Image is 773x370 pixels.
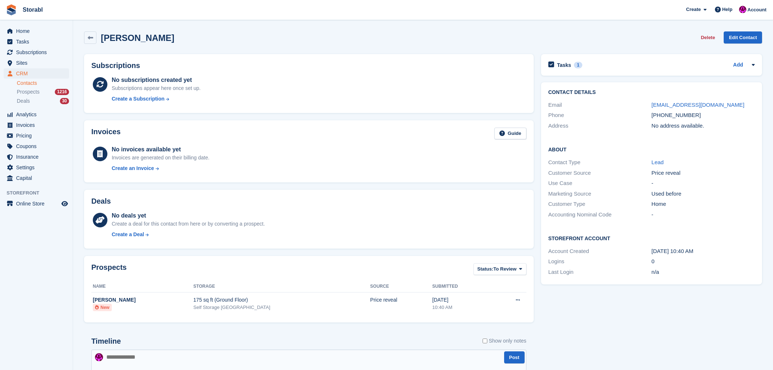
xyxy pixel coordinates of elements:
[651,190,755,198] div: Used before
[20,4,46,16] a: Storabl
[60,98,69,104] div: 30
[483,337,526,345] label: Show only notes
[91,281,193,292] th: Name
[16,120,60,130] span: Invoices
[548,234,755,242] h2: Storefront Account
[4,58,69,68] a: menu
[112,165,210,172] a: Create an Invoice
[16,37,60,47] span: Tasks
[698,31,718,44] button: Delete
[93,304,112,311] li: New
[548,257,652,266] div: Logins
[548,169,652,177] div: Customer Source
[432,304,491,311] div: 10:40 AM
[91,128,121,140] h2: Invoices
[16,109,60,120] span: Analytics
[4,68,69,79] a: menu
[548,90,755,95] h2: Contact Details
[4,152,69,162] a: menu
[557,62,571,68] h2: Tasks
[4,26,69,36] a: menu
[112,231,265,238] a: Create a Deal
[4,173,69,183] a: menu
[483,337,487,345] input: Show only notes
[651,179,755,188] div: -
[494,265,517,273] span: To Review
[4,162,69,173] a: menu
[16,26,60,36] span: Home
[651,268,755,276] div: n/a
[91,197,111,205] h2: Deals
[17,98,30,105] span: Deals
[4,120,69,130] a: menu
[473,263,526,275] button: Status: To Review
[16,58,60,68] span: Sites
[93,296,193,304] div: [PERSON_NAME]
[193,296,370,304] div: 175 sq ft (Ground Floor)
[651,211,755,219] div: -
[574,62,582,68] div: 1
[432,281,491,292] th: Submitted
[651,122,755,130] div: No address available.
[4,37,69,47] a: menu
[4,131,69,141] a: menu
[112,95,165,103] div: Create a Subscription
[16,131,60,141] span: Pricing
[651,159,663,165] a: Lead
[504,351,525,363] button: Post
[722,6,732,13] span: Help
[16,141,60,151] span: Coupons
[4,199,69,209] a: menu
[4,109,69,120] a: menu
[4,141,69,151] a: menu
[651,257,755,266] div: 0
[739,6,746,13] img: Helen Morton
[686,6,701,13] span: Create
[548,146,755,153] h2: About
[17,97,69,105] a: Deals 30
[60,199,69,208] a: Preview store
[548,111,652,120] div: Phone
[370,281,432,292] th: Source
[494,128,526,140] a: Guide
[651,247,755,256] div: [DATE] 10:40 AM
[112,220,265,228] div: Create a deal for this contact from here or by converting a prospect.
[16,152,60,162] span: Insurance
[548,101,652,109] div: Email
[651,102,744,108] a: [EMAIL_ADDRESS][DOMAIN_NAME]
[651,200,755,208] div: Home
[17,88,39,95] span: Prospects
[16,47,60,57] span: Subscriptions
[91,337,121,346] h2: Timeline
[112,165,154,172] div: Create an Invoice
[112,95,201,103] a: Create a Subscription
[193,281,370,292] th: Storage
[548,268,652,276] div: Last Login
[651,169,755,177] div: Price reveal
[17,80,69,87] a: Contacts
[724,31,762,44] a: Edit Contact
[651,111,755,120] div: [PHONE_NUMBER]
[370,296,432,304] div: Price reveal
[112,84,201,92] div: Subscriptions appear here once set up.
[4,47,69,57] a: menu
[112,154,210,162] div: Invoices are generated on their billing date.
[112,76,201,84] div: No subscriptions created yet
[477,265,494,273] span: Status:
[548,211,652,219] div: Accounting Nominal Code
[112,231,144,238] div: Create a Deal
[548,179,652,188] div: Use Case
[55,89,69,95] div: 1216
[548,200,652,208] div: Customer Type
[91,263,127,277] h2: Prospects
[548,190,652,198] div: Marketing Source
[193,304,370,311] div: Self Storage [GEOGRAPHIC_DATA]
[7,189,73,197] span: Storefront
[95,353,103,361] img: Helen Morton
[432,296,491,304] div: [DATE]
[112,145,210,154] div: No invoices available yet
[548,122,652,130] div: Address
[101,33,174,43] h2: [PERSON_NAME]
[16,199,60,209] span: Online Store
[733,61,743,69] a: Add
